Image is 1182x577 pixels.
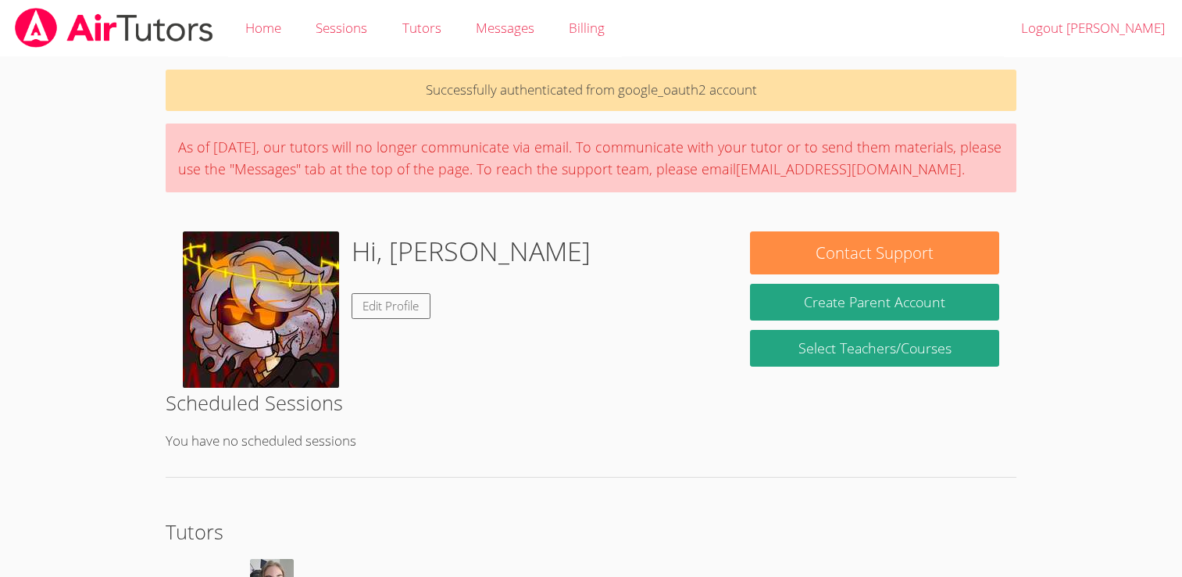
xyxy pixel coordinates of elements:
[166,430,1016,453] p: You have no scheduled sessions
[166,124,1016,192] div: As of [DATE], our tutors will no longer communicate via email. To communicate with your tutor or ...
[750,284,1000,321] button: Create Parent Account
[166,388,1016,418] h2: Scheduled Sessions
[750,330,1000,367] a: Select Teachers/Courses
[352,293,431,319] a: Edit Profile
[166,517,1016,547] h2: Tutors
[476,19,534,37] span: Messages
[183,231,339,388] img: thumbnail.jpg
[352,231,591,271] h1: Hi, [PERSON_NAME]
[750,231,1000,274] button: Contact Support
[13,8,215,48] img: airtutors_banner-c4298cdbf04f3fff15de1276eac7730deb9818008684d7c2e4769d2f7ddbe033.png
[166,70,1016,111] p: Successfully authenticated from google_oauth2 account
